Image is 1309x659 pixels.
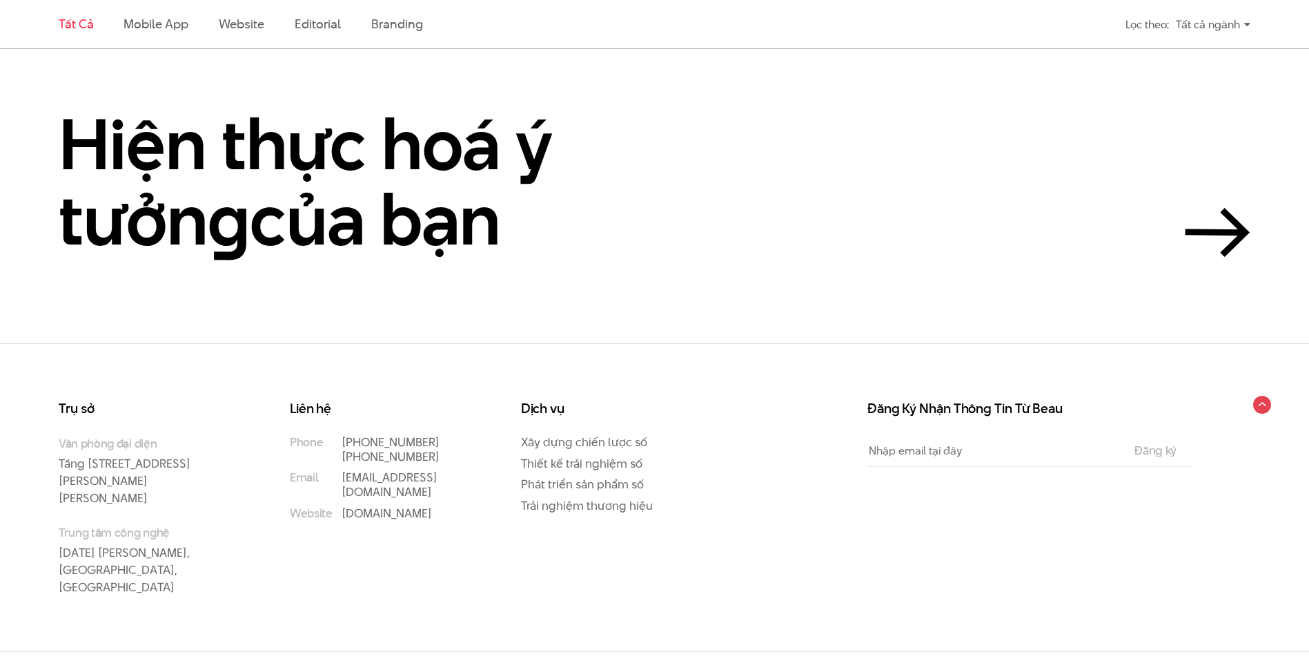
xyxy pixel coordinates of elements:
[521,497,653,514] a: Trải nghiệm thương hiệu
[290,470,318,485] small: Email
[342,505,432,522] a: [DOMAIN_NAME]
[208,170,250,269] en: g
[867,435,1119,466] input: Nhập email tại đây
[1130,444,1181,457] input: Đăng ký
[342,434,440,450] a: [PHONE_NUMBER]
[521,434,647,450] a: Xây dựng chiến lược số
[290,506,333,521] small: Website
[521,402,697,416] h3: Dịch vụ
[59,524,235,596] p: [DATE] [PERSON_NAME], [GEOGRAPHIC_DATA], [GEOGRAPHIC_DATA]
[219,15,264,32] a: Website
[290,402,466,416] h3: Liên hệ
[59,106,680,258] h2: Hiện thực hoá ý tưởn của bạn
[295,15,341,32] a: Editorial
[59,435,235,507] p: Tầng [STREET_ADDRESS][PERSON_NAME][PERSON_NAME]
[521,476,644,493] a: Phát triển sản phẩm số
[59,106,1250,258] a: Hiện thực hoá ý tưởngcủa bạn
[1176,12,1250,37] div: Tất cả ngành
[371,15,422,32] a: Branding
[59,402,235,416] h3: Trụ sở
[59,524,235,541] small: Trung tâm công nghệ
[521,455,642,472] a: Thiết kế trải nghiệm số
[1125,12,1169,37] div: Lọc theo:
[342,448,440,465] a: [PHONE_NUMBER]
[124,15,188,32] a: Mobile app
[290,435,323,450] small: Phone
[59,435,235,452] small: Văn phòng đại diện
[867,402,1192,416] h3: Đăng Ký Nhận Thông Tin Từ Beau
[342,469,437,500] a: [EMAIL_ADDRESS][DOMAIN_NAME]
[59,15,93,32] a: Tất cả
